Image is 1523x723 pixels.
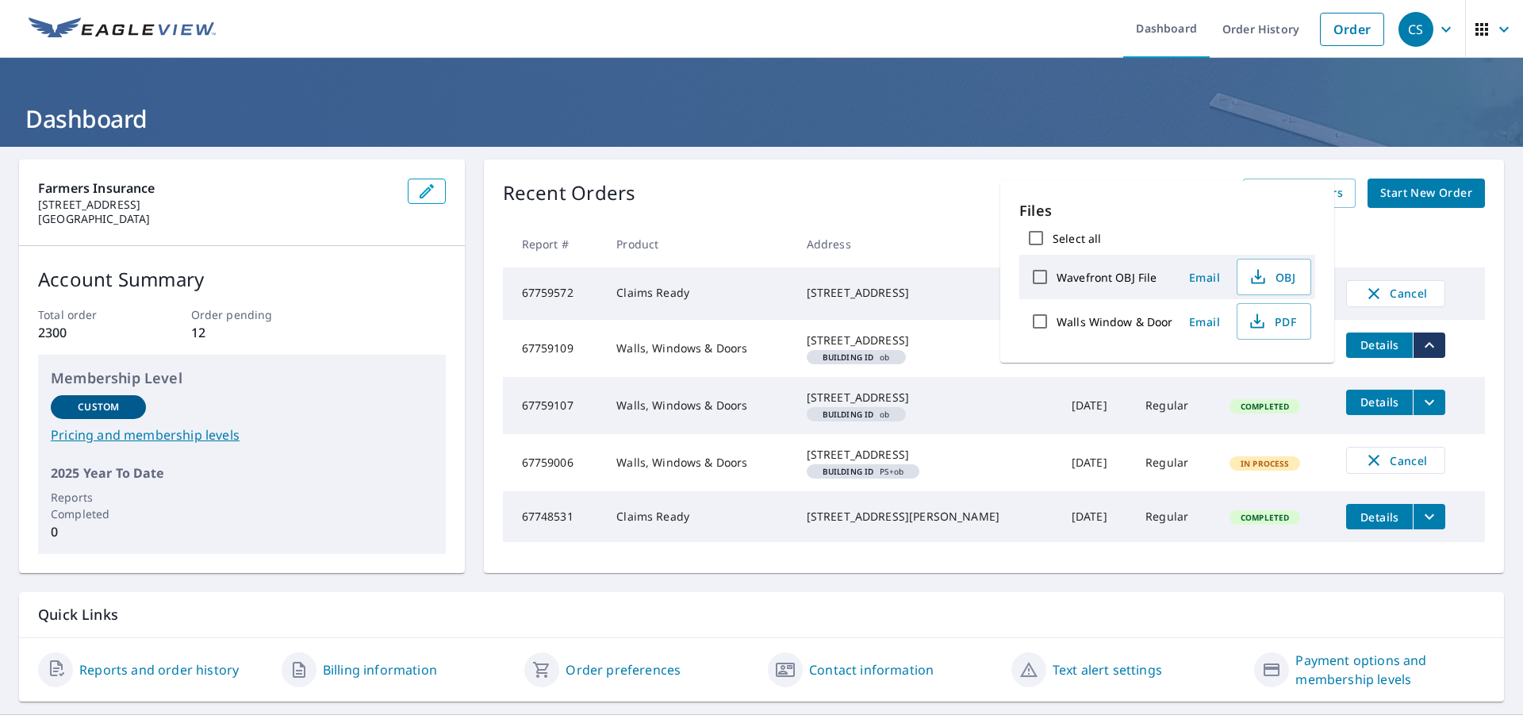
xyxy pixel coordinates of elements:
[38,323,140,342] p: 2300
[1346,280,1445,307] button: Cancel
[604,221,793,267] th: Product
[1231,458,1299,469] span: In Process
[1346,333,1413,358] button: detailsBtn-67759109
[604,320,793,377] td: Walls, Windows & Doors
[1057,314,1173,329] label: Walls Window & Door
[1295,651,1485,689] a: Payment options and membership levels
[1059,491,1133,542] td: [DATE]
[323,660,437,679] a: Billing information
[1133,491,1217,542] td: Regular
[38,212,395,226] p: [GEOGRAPHIC_DATA]
[1320,13,1384,46] a: Order
[1356,510,1403,525] span: Details
[1363,451,1429,470] span: Cancel
[807,333,1046,348] div: [STREET_ADDRESS]
[503,377,604,434] td: 67759107
[823,467,874,475] em: Building ID
[38,306,140,323] p: Total order
[38,265,446,294] p: Account Summary
[503,267,604,320] td: 67759572
[1368,179,1485,208] a: Start New Order
[503,221,604,267] th: Report #
[38,198,395,212] p: [STREET_ADDRESS]
[1247,267,1298,287] span: OBJ
[38,179,395,198] p: Farmers Insurance
[1363,284,1429,303] span: Cancel
[807,509,1046,525] div: [STREET_ADDRESS][PERSON_NAME]
[191,323,293,342] p: 12
[604,491,793,542] td: Claims Ready
[1133,377,1217,434] td: Regular
[1413,504,1445,529] button: filesDropdownBtn-67748531
[1133,434,1217,491] td: Regular
[19,102,1504,135] h1: Dashboard
[1180,310,1230,334] button: Email
[604,377,793,434] td: Walls, Windows & Doors
[1356,337,1403,352] span: Details
[1186,314,1224,329] span: Email
[38,605,1485,625] p: Quick Links
[1247,312,1298,331] span: PDF
[1413,390,1445,415] button: filesDropdownBtn-67759107
[51,367,433,389] p: Membership Level
[79,660,239,679] a: Reports and order history
[29,17,216,41] img: EV Logo
[51,489,146,522] p: Reports Completed
[1398,12,1433,47] div: CS
[1413,333,1445,358] button: filesDropdownBtn-67759109
[807,285,1046,301] div: [STREET_ADDRESS]
[1059,377,1133,434] td: [DATE]
[823,410,874,418] em: Building ID
[1053,660,1162,679] a: Text alert settings
[823,353,874,361] em: Building ID
[1237,259,1311,295] button: OBJ
[794,221,1059,267] th: Address
[604,267,793,320] td: Claims Ready
[51,425,433,444] a: Pricing and membership levels
[809,660,934,679] a: Contact information
[1346,390,1413,415] button: detailsBtn-67759107
[807,447,1046,463] div: [STREET_ADDRESS]
[1053,231,1101,246] label: Select all
[503,434,604,491] td: 67759006
[51,463,433,483] p: 2025 Year To Date
[51,522,146,541] p: 0
[807,390,1046,406] div: [STREET_ADDRESS]
[813,353,900,361] span: ob
[78,400,119,414] p: Custom
[1380,183,1472,203] span: Start New Order
[1346,447,1445,474] button: Cancel
[1057,270,1157,285] label: Wavefront OBJ File
[1243,179,1356,208] a: View All Orders
[566,660,681,679] a: Order preferences
[1059,434,1133,491] td: [DATE]
[1346,504,1413,529] button: detailsBtn-67748531
[503,320,604,377] td: 67759109
[1180,265,1230,290] button: Email
[813,467,913,475] span: PS+ob
[503,491,604,542] td: 67748531
[1019,200,1315,221] p: Files
[1231,401,1299,412] span: Completed
[604,434,793,491] td: Walls, Windows & Doors
[1237,303,1311,340] button: PDF
[1231,512,1299,523] span: Completed
[1356,394,1403,410] span: Details
[1186,270,1224,285] span: Email
[813,410,900,418] span: ob
[503,179,636,208] p: Recent Orders
[191,306,293,323] p: Order pending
